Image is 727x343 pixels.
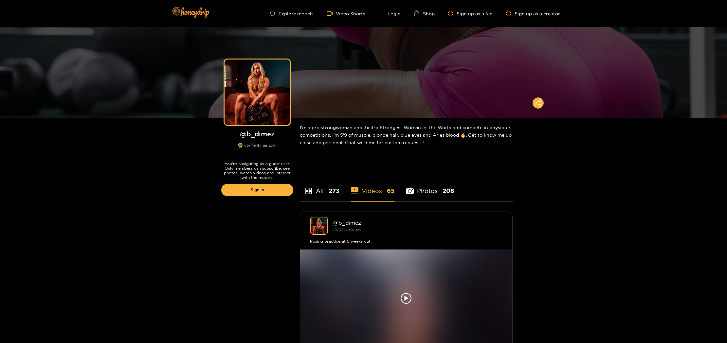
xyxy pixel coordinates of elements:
a: Shop [414,10,435,16]
p: You're navigating as a guest user. Only members can subscribe, see photos, watch videos and inter... [221,162,293,180]
a: Sign in [221,184,293,196]
li: Photos [406,172,454,201]
span: video-camera [327,10,336,16]
div: verified member [221,143,293,155]
a: Login [378,10,401,16]
h1: @ b_dimez [221,130,293,138]
span: 208 [443,187,454,195]
small: [DATE] 20:07 pm [333,228,361,232]
li: All [300,172,339,201]
span: appstore [305,187,313,195]
img: b_dimez [310,217,328,235]
a: Sign up as a fan [448,11,493,16]
li: Videos [351,172,395,201]
a: Sign up as a creator [506,11,560,16]
span: 65 [387,187,394,195]
div: I'm a pro strongwoman and 3x 3rd Strongest Woman In The World and compete in physique competition... [300,118,513,151]
span: 273 [329,187,339,195]
div: Posing practice at 5 weeks out! [310,238,502,245]
a: Explore models [270,11,313,16]
div: @ b_dimez [333,220,502,226]
a: Video Shorts [327,10,365,16]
